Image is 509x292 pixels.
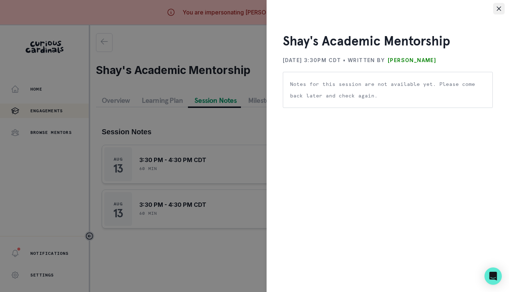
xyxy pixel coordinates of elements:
div: Open Intercom Messenger [484,267,502,285]
button: Close [493,3,505,14]
h3: Shay's Academic Mentorship [283,33,493,49]
p: [PERSON_NAME] [388,55,436,66]
p: [DATE] 3:30PM CDT • Written by [283,55,385,66]
p: Notes for this session are not available yet. Please come back later and check again. [290,78,486,101]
